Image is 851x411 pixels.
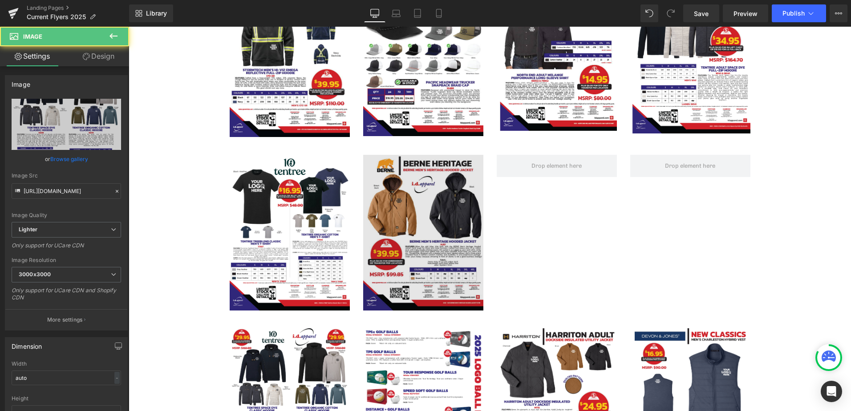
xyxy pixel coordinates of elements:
[662,4,680,22] button: Redo
[830,4,847,22] button: More
[385,4,407,22] a: Laptop
[23,33,42,40] span: Image
[640,4,658,22] button: Undo
[12,76,30,88] div: Image
[114,372,120,384] div: -
[772,4,826,22] button: Publish
[364,4,385,22] a: Desktop
[12,338,42,350] div: Dimension
[12,395,121,402] div: Height
[407,4,428,22] a: Tablet
[66,46,131,66] a: Design
[12,361,121,367] div: Width
[782,10,805,17] span: Publish
[19,271,51,278] b: 3000x3000
[12,212,121,218] div: Image Quality
[12,242,121,255] div: Only support for UCare CDN
[146,9,167,17] span: Library
[27,4,129,12] a: Landing Pages
[12,371,121,385] input: auto
[50,151,88,167] a: Browse gallery
[694,9,709,18] span: Save
[12,257,121,263] div: Image Resolution
[12,173,121,179] div: Image Src
[47,316,83,324] p: More settings
[12,183,121,199] input: Link
[821,381,842,402] div: Open Intercom Messenger
[5,309,127,330] button: More settings
[733,9,758,18] span: Preview
[27,13,86,20] span: Current Flyers 2025
[129,4,173,22] a: New Library
[723,4,768,22] a: Preview
[12,154,121,164] div: or
[19,226,37,233] b: Lighter
[428,4,450,22] a: Mobile
[12,287,121,307] div: Only support for UCare CDN and Shopify CDN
